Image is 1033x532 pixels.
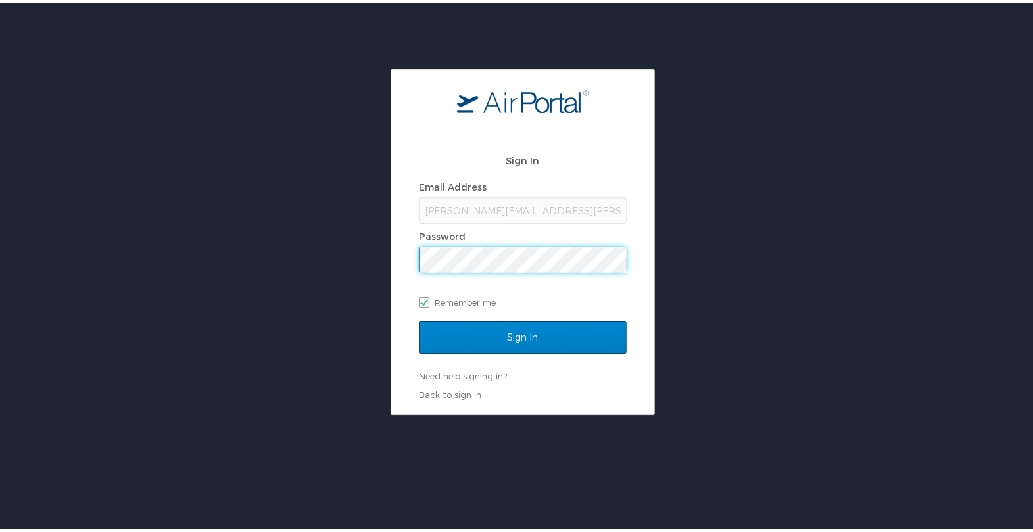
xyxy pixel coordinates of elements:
img: logo [457,86,589,110]
label: Email Address [419,178,487,189]
a: Need help signing in? [419,368,507,378]
h2: Sign In [419,150,627,165]
label: Password [419,228,466,239]
label: Remember me [419,289,627,309]
a: Back to sign in [419,386,481,397]
input: Sign In [419,318,627,351]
